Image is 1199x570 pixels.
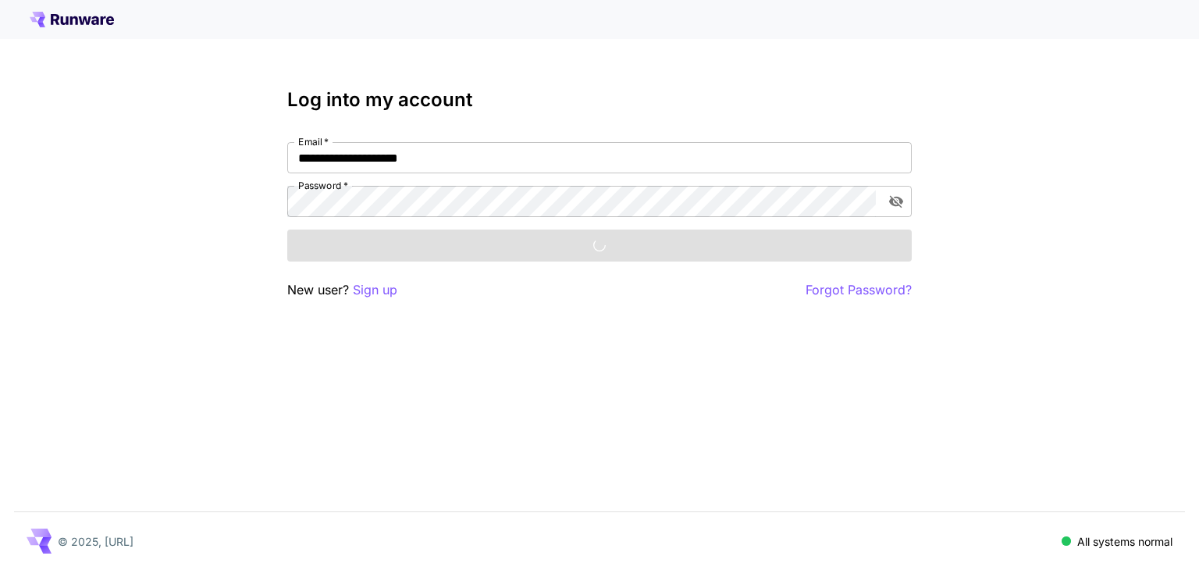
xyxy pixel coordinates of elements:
[287,280,397,300] p: New user?
[806,280,912,300] button: Forgot Password?
[298,179,348,192] label: Password
[353,280,397,300] button: Sign up
[882,187,910,216] button: toggle password visibility
[298,135,329,148] label: Email
[287,89,912,111] h3: Log into my account
[58,533,133,550] p: © 2025, [URL]
[1077,533,1172,550] p: All systems normal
